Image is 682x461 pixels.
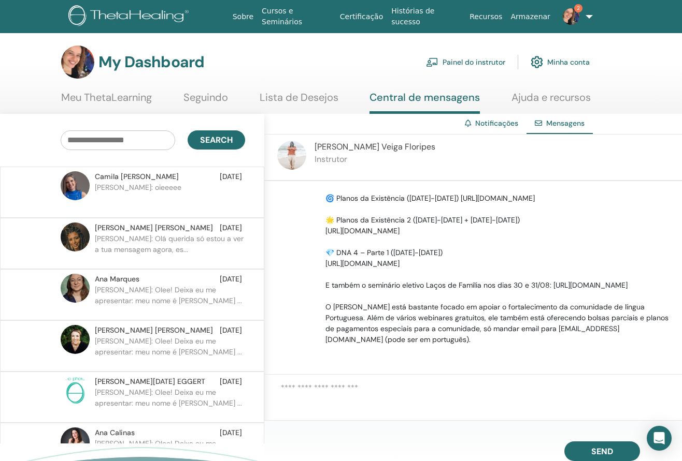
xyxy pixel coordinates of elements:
img: default.jpg [61,274,90,303]
span: [DATE] [220,222,242,233]
span: 2 [574,4,582,12]
span: Ana Calinas [95,427,135,438]
a: Lista de Desejos [260,91,338,111]
img: no-photo.png [61,376,90,405]
h3: My Dashboard [98,53,204,71]
span: Ana Marques [95,274,139,285]
p: [PERSON_NAME]: Olá querida só estou a ver a tua mensagem agora, es... [95,233,245,264]
img: default.jpg [277,141,306,170]
img: chalkboard-teacher.svg [426,57,438,67]
a: Sobre [229,7,258,26]
img: default.jpg [61,46,94,79]
p: Na semana que vem, vou para [GEOGRAPHIC_DATA] para ser anfitriã de alguns cursos avançados que o ... [325,139,670,345]
span: Camila [PERSON_NAME] [95,171,179,182]
p: Instrutor [315,153,435,166]
img: default.jpg [61,222,90,251]
p: [PERSON_NAME]: oieeeee [95,182,245,213]
img: cog.svg [531,53,543,71]
a: Histórias de sucesso [387,2,465,32]
img: default.jpg [61,325,90,354]
img: default.jpg [61,427,90,456]
a: Recursos [465,7,506,26]
span: [DATE] [220,171,242,182]
p: [PERSON_NAME]: OIee! Deixa eu me apresentar: meu nome é [PERSON_NAME] ... [95,336,245,367]
span: [DATE] [220,274,242,285]
a: Cursos e Seminários [258,2,336,32]
a: Seguindo [183,91,228,111]
p: [PERSON_NAME]: OIee! Deixa eu me apresentar: meu nome é [PERSON_NAME] ... [95,387,245,418]
span: [DATE] [220,325,242,336]
a: Notificações [475,118,518,128]
div: Open Intercom Messenger [647,426,672,451]
a: Ajuda e recursos [511,91,591,111]
span: [DATE] [220,376,242,387]
img: default.jpg [563,8,579,25]
a: Meu ThetaLearning [61,91,152,111]
span: [DATE] [220,427,242,438]
span: [PERSON_NAME] Veiga Floripes [315,141,435,152]
a: Painel do instrutor [426,51,505,73]
span: Search [200,135,233,145]
span: [PERSON_NAME] [PERSON_NAME] [95,325,213,336]
a: Certificação [336,7,387,26]
a: Central de mensagens [370,91,480,114]
img: logo.png [68,5,192,28]
span: [PERSON_NAME][DATE] EGGERT [95,376,205,387]
p: [PERSON_NAME]: OIee! Deixa eu me apresentar: meu nome é [PERSON_NAME] ... [95,285,245,316]
a: Armazenar [506,7,554,26]
a: Minha conta [531,51,590,73]
button: Search [188,130,245,150]
button: Send [564,441,640,461]
img: default.jpg [61,171,90,200]
span: Send [591,446,613,457]
span: [PERSON_NAME] [PERSON_NAME] [95,222,213,233]
span: Mensagens [546,118,585,128]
